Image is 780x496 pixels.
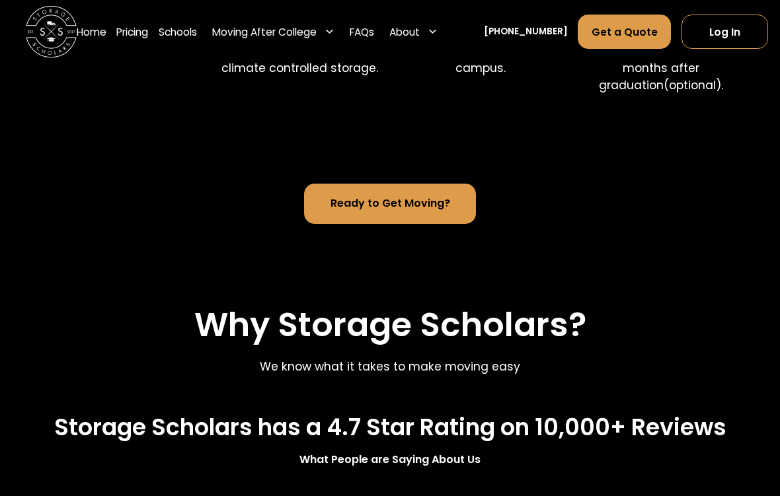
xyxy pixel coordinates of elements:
[299,452,481,468] div: What People are Saying About Us
[54,414,726,442] h2: Storage Scholars has a 4.7 Star Rating on 10,000+ Reviews
[159,14,197,50] a: Schools
[77,14,106,50] a: Home
[682,15,768,49] a: Log In
[304,184,476,225] a: Ready to Get Moving?
[212,24,317,40] div: Moving After College
[260,359,520,376] p: We know what it takes to make moving easy
[484,25,568,38] a: [PHONE_NUMBER]
[389,24,420,40] div: About
[26,7,77,57] a: home
[385,14,443,50] div: About
[578,15,671,49] a: Get a Quote
[207,14,339,50] div: Moving After College
[26,7,77,57] img: Storage Scholars main logo
[116,14,148,50] a: Pricing
[194,306,586,345] h2: Why Storage Scholars?
[350,14,374,50] a: FAQs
